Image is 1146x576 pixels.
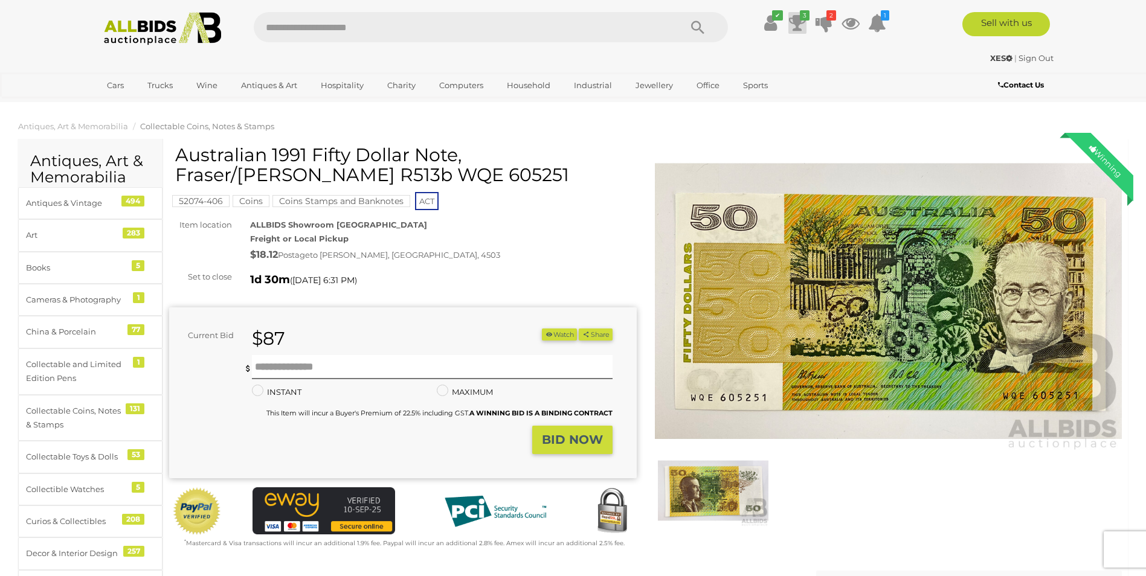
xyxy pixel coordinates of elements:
[431,75,491,95] a: Computers
[542,328,577,341] li: Watch this item
[26,482,126,496] div: Collectible Watches
[123,228,144,238] div: 283
[18,187,163,219] a: Antiques & Vintage 494
[18,252,163,284] a: Books 5
[689,75,727,95] a: Office
[26,514,126,528] div: Curios & Collectibles
[127,324,144,335] div: 77
[121,196,144,206] div: 494
[435,487,556,536] img: PCI DSS compliant
[881,10,889,21] i: 1
[18,395,163,441] a: Collectable Coins, Notes & Stamps 131
[26,293,126,307] div: Cameras & Photography
[668,12,728,42] button: Search
[140,75,181,95] a: Trucks
[735,75,776,95] a: Sports
[499,75,558,95] a: Household
[379,75,423,95] a: Charity
[253,487,395,535] img: eWAY Payment Gateway
[26,404,126,432] div: Collectable Coins, Notes & Stamps
[962,12,1050,36] a: Sell with us
[772,10,783,21] i: ✔
[628,75,681,95] a: Jewellery
[126,403,144,414] div: 131
[292,275,355,286] span: [DATE] 6:31 PM
[437,385,493,399] label: MAXIMUM
[1019,53,1054,63] a: Sign Out
[26,228,126,242] div: Art
[1014,53,1017,63] span: |
[868,12,886,34] a: 1
[18,441,163,473] a: Collectable Toys & Dolls 53
[566,75,620,95] a: Industrial
[97,12,228,45] img: Allbids.com.au
[655,151,1122,452] img: Australian 1991 Fifty Dollar Note, Fraser/Cole R513b WQE 605251
[172,487,222,536] img: Official PayPal Seal
[18,473,163,505] a: Collectible Watches 5
[160,218,241,232] div: Item location
[99,75,132,95] a: Cars
[123,546,144,557] div: 257
[133,292,144,303] div: 1
[133,357,144,368] div: 1
[998,80,1044,89] b: Contact Us
[990,53,1012,63] strong: XES
[132,482,144,493] div: 5
[998,78,1047,92] a: Contact Us
[233,195,269,207] mark: Coins
[132,260,144,271] div: 5
[175,145,634,185] h1: Australian 1991 Fifty Dollar Note, Fraser/[PERSON_NAME] R513b WQE 605251
[172,196,230,206] a: 52074-406
[172,195,230,207] mark: 52074-406
[250,220,427,229] strong: ALLBIDS Showroom [GEOGRAPHIC_DATA]
[122,514,144,525] div: 208
[30,153,150,186] h2: Antiques, Art & Memorabilia
[18,537,163,569] a: Decor & Interior Design 257
[826,10,836,21] i: 2
[815,12,833,34] a: 2
[99,95,201,115] a: [GEOGRAPHIC_DATA]
[532,426,613,454] button: BID NOW
[188,75,225,95] a: Wine
[18,505,163,537] a: Curios & Collectibles 208
[415,192,439,210] span: ACT
[184,539,625,547] small: Mastercard & Visa transactions will incur an additional 1.9% fee. Paypal will incur an additional...
[18,316,163,348] a: China & Porcelain 77
[272,195,410,207] mark: Coins Stamps and Banknotes
[250,273,290,286] strong: 1d 30m
[800,10,810,21] i: 3
[26,450,126,464] div: Collectable Toys & Dolls
[313,75,372,95] a: Hospitality
[266,409,613,417] small: This Item will incur a Buyer's Premium of 22.5% including GST.
[990,53,1014,63] a: XES
[579,328,612,341] button: Share
[272,196,410,206] a: Coins Stamps and Banknotes
[250,246,637,264] div: Postage
[127,449,144,460] div: 53
[26,196,126,210] div: Antiques & Vintage
[250,249,278,260] strong: $18.12
[160,270,241,284] div: Set to close
[542,328,577,341] button: Watch
[469,409,613,417] b: A WINNING BID IS A BINDING CONTRACT
[290,275,357,285] span: ( )
[658,455,768,526] img: Australian 1991 Fifty Dollar Note, Fraser/Cole R513b WQE 605251
[788,12,806,34] a: 3
[140,121,274,131] a: Collectable Coins, Notes & Stamps
[18,121,128,131] span: Antiques, Art & Memorabilia
[252,385,301,399] label: INSTANT
[18,348,163,395] a: Collectable and Limited Edition Pens 1
[26,261,126,275] div: Books
[588,487,636,536] img: Secured by Rapid SSL
[26,357,126,386] div: Collectable and Limited Edition Pens
[26,546,126,560] div: Decor & Interior Design
[26,325,126,339] div: China & Porcelain
[18,284,163,316] a: Cameras & Photography 1
[310,250,500,260] span: to [PERSON_NAME], [GEOGRAPHIC_DATA], 4503
[250,234,349,243] strong: Freight or Local Pickup
[762,12,780,34] a: ✔
[233,196,269,206] a: Coins
[1078,133,1133,188] div: Winning
[169,328,243,342] div: Current Bid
